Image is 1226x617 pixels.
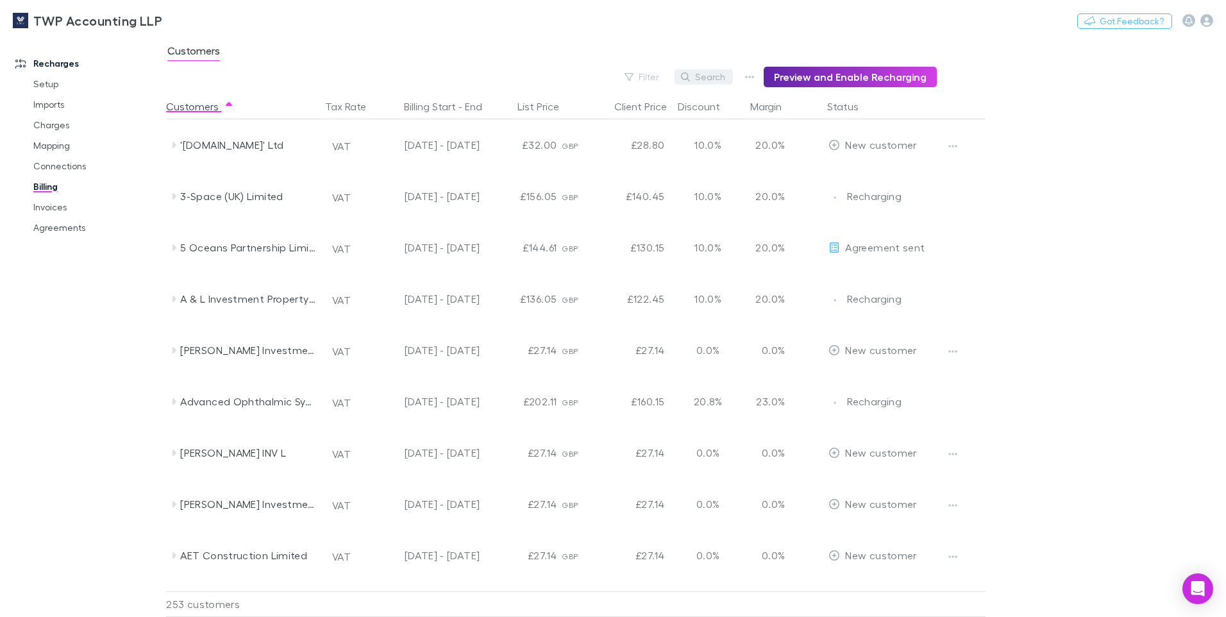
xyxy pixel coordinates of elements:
div: 10.0% [669,171,746,222]
button: Search [675,69,733,85]
div: 5 Oceans Partnership Limited [180,222,316,273]
span: GBP [562,398,578,407]
a: Connections [21,156,173,176]
div: £28.80 [592,119,669,171]
p: 20.0% [752,291,785,307]
button: Got Feedback? [1077,13,1172,29]
div: A & L Investment Property Limited [180,273,316,325]
span: New customer [845,498,916,510]
div: [DATE] - [DATE] [374,427,480,478]
div: 253 customers [166,591,320,617]
a: Recharges [3,53,173,74]
div: £144.61 [485,222,562,273]
a: Setup [21,74,173,94]
img: Recharging [828,294,841,307]
div: Open Intercom Messenger [1182,573,1213,604]
div: £160.15 [592,376,669,427]
div: [PERSON_NAME] Investments Portfolio Limited [180,478,316,530]
span: GBP [562,449,578,459]
p: 0.0% [752,548,785,563]
div: £27.14 [485,325,562,376]
div: A & L Investment Property LimitedVAT[DATE] - [DATE]£136.05GBP£122.4510.0%20.0%EditRechargingRecha... [166,273,992,325]
div: £27.14 [485,530,562,581]
h3: TWP Accounting LLP [33,13,162,28]
div: 0.0% [669,325,746,376]
span: New customer [845,446,916,459]
button: VAT [326,341,357,362]
button: Filter [618,69,667,85]
button: VAT [326,495,357,516]
div: £140.45 [592,171,669,222]
a: Mapping [21,135,173,156]
div: '[DOMAIN_NAME]' LtdVAT[DATE] - [DATE]£32.00GBP£28.8010.0%20.0%EditNew customer [166,119,992,171]
div: Advanced Ophthalmic Systems Ltd [180,376,316,427]
button: Customers [166,94,234,119]
div: £27.14 [592,530,669,581]
button: VAT [326,239,357,259]
a: Invoices [21,197,173,217]
button: Margin [750,94,797,119]
div: £27.14 [485,478,562,530]
div: 3-Space (UK) Limited [180,171,316,222]
div: 10.0% [669,273,746,325]
img: Recharging [828,191,841,204]
a: Agreements [21,217,173,238]
a: Billing [21,176,173,197]
span: GBP [562,192,578,202]
div: £130.15 [592,222,669,273]
button: Preview and Enable Recharging [764,67,937,87]
div: [DATE] - [DATE] [374,222,480,273]
div: £27.14 [592,478,669,530]
span: New customer [845,549,916,561]
span: Recharging [847,292,902,305]
p: 20.0% [752,137,785,153]
div: 0.0% [669,530,746,581]
div: [DATE] - [DATE] [374,273,480,325]
div: 3-Space (UK) LimitedVAT[DATE] - [DATE]£156.05GBP£140.4510.0%20.0%EditRechargingRecharging [166,171,992,222]
div: 5 Oceans Partnership LimitedVAT[DATE] - [DATE]£144.61GBP£130.1510.0%20.0%EditAgreement sent [166,222,992,273]
button: List Price [517,94,575,119]
button: Client Price [614,94,682,119]
button: VAT [326,393,357,413]
div: [DATE] - [DATE] [374,325,480,376]
div: AET Construction LimitedVAT[DATE] - [DATE]£27.14GBP£27.140.0%0.0%EditNew customer [166,530,992,581]
div: [DATE] - [DATE] [374,530,480,581]
p: 0.0% [752,342,785,358]
span: GBP [562,141,578,151]
a: TWP Accounting LLP [5,5,170,36]
button: Billing Start - End [404,94,498,119]
button: Discount [678,94,735,119]
div: 10.0% [669,222,746,273]
div: £27.14 [485,427,562,478]
button: Tax Rate [325,94,382,119]
div: £202.11 [485,376,562,427]
span: GBP [562,295,578,305]
p: 20.0% [752,189,785,204]
div: £156.05 [485,171,562,222]
img: Recharging [828,396,841,409]
button: VAT [326,546,357,567]
div: [DATE] - [DATE] [374,376,480,427]
div: 10.0% [669,119,746,171]
p: 0.0% [752,445,785,461]
p: 0.0% [752,496,785,512]
a: Imports [21,94,173,115]
div: [PERSON_NAME] Investments Portfolio LimitedVAT[DATE] - [DATE]£27.14GBP£27.140.0%0.0%EditNew customer [166,478,992,530]
button: VAT [326,187,357,208]
div: £27.14 [592,325,669,376]
p: 20.0% [752,240,785,255]
div: [PERSON_NAME] Investments LimitedVAT[DATE] - [DATE]£27.14GBP£27.140.0%0.0%EditNew customer [166,325,992,376]
span: GBP [562,244,578,253]
div: [DATE] - [DATE] [374,171,480,222]
button: VAT [326,290,357,310]
button: VAT [326,136,357,156]
div: 0.0% [669,427,746,478]
img: TWP Accounting LLP's Logo [13,13,28,28]
div: £32.00 [485,119,562,171]
div: [DATE] - [DATE] [374,119,480,171]
div: 20.8% [669,376,746,427]
div: '[DOMAIN_NAME]' Ltd [180,119,316,171]
button: Status [827,94,874,119]
div: [PERSON_NAME] INV LVAT[DATE] - [DATE]£27.14GBP£27.140.0%0.0%EditNew customer [166,427,992,478]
